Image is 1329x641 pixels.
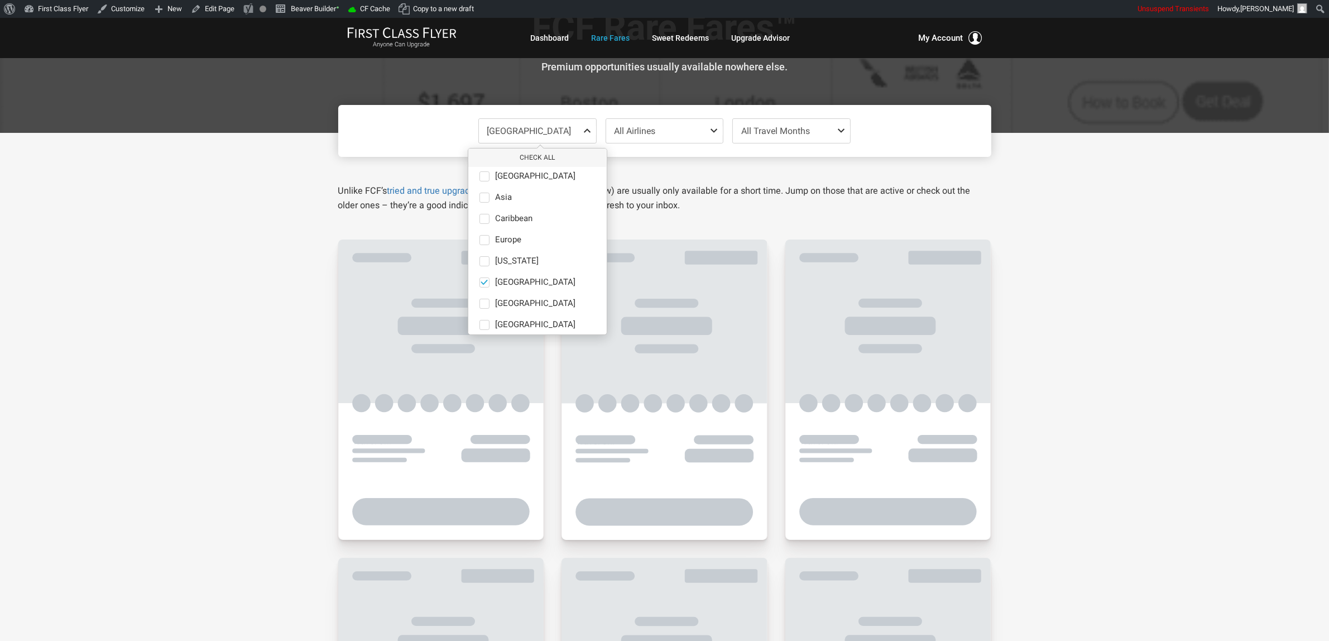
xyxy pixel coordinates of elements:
[347,27,457,39] img: First Class Flyer
[919,31,982,45] button: My Account
[592,28,630,48] a: Rare Fares
[919,31,963,45] span: My Account
[732,28,790,48] a: Upgrade Advisor
[495,193,512,203] span: Asia
[495,256,539,266] span: [US_STATE]
[495,171,575,181] span: [GEOGRAPHIC_DATA]
[741,126,810,136] span: All Travel Months
[652,28,709,48] a: Sweet Redeems
[347,61,983,73] h3: Premium opportunities usually available nowhere else.
[347,27,457,49] a: First Class FlyerAnyone Can Upgrade
[1138,4,1209,13] span: Unsuspend Transients
[1240,4,1294,13] span: [PERSON_NAME]
[338,184,991,213] p: Unlike FCF’s , our Daily Alerts (below) are usually only available for a short time. Jump on thos...
[531,28,569,48] a: Dashboard
[495,299,575,309] span: [GEOGRAPHIC_DATA]
[495,235,521,245] span: Europe
[495,214,532,224] span: Caribbean
[387,185,517,196] a: tried and true upgrade strategies
[614,126,655,136] span: All Airlines
[487,126,572,136] span: [GEOGRAPHIC_DATA]
[495,320,575,330] span: [GEOGRAPHIC_DATA]
[495,278,575,288] span: [GEOGRAPHIC_DATA]
[347,41,457,49] small: Anyone Can Upgrade
[336,2,339,13] span: •
[468,149,607,167] button: Check All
